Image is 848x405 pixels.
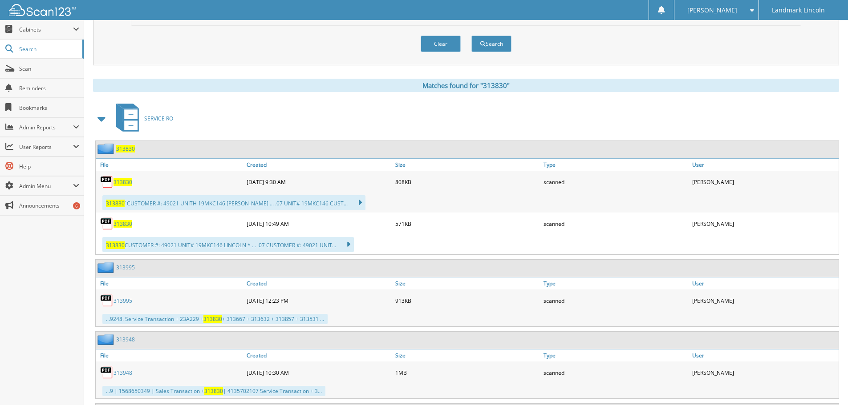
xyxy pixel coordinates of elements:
span: Help [19,163,79,170]
button: Clear [421,36,461,52]
div: [PERSON_NAME] [690,215,839,233]
a: 313830 [114,178,132,186]
a: SERVICE RO [111,101,173,136]
a: File [96,277,244,289]
div: ...9248. Service Transaction + 23A229 + + 313667 + 313632 + 313857 + 313531 ... [102,314,328,324]
span: 313830 [106,241,125,249]
a: Created [244,349,393,361]
span: Landmark Lincoln [772,8,825,13]
span: 313830 [106,200,125,207]
div: [DATE] 10:30 AM [244,364,393,381]
span: Admin Menu [19,182,73,190]
a: User [690,277,839,289]
img: PDF.png [100,175,114,188]
span: Reminders [19,84,79,92]
button: Search [471,36,511,52]
div: [DATE] 9:30 AM [244,173,393,191]
div: scanned [541,292,690,309]
div: 1MB [393,364,542,381]
span: Announcements [19,202,79,209]
img: folder2.png [97,262,116,273]
img: PDF.png [100,366,114,379]
img: folder2.png [97,143,116,154]
div: [PERSON_NAME] [690,292,839,309]
div: ...9 | 1568650349 | Sales Transaction + | 4135702107 Service Transaction + 3... [102,386,325,396]
a: 313830 [114,220,132,228]
div: 571KB [393,215,542,233]
div: Matches found for "313830" [93,79,839,92]
span: Admin Reports [19,124,73,131]
span: User Reports [19,143,73,151]
iframe: Chat Widget [803,362,848,405]
div: ’ CUSTOMER #: 49021 UNITH 19MKC146 [PERSON_NAME] ... .07 UNIT# 19MKC146 CUST... [102,195,365,210]
div: 913KB [393,292,542,309]
img: scan123-logo-white.svg [9,4,76,16]
a: 313948 [116,336,135,343]
a: Type [541,277,690,289]
span: SERVICE RO [144,115,173,122]
span: 313830 [203,315,222,323]
div: scanned [541,364,690,381]
a: Size [393,159,542,171]
div: [PERSON_NAME] [690,173,839,191]
a: 313995 [116,264,135,271]
a: Type [541,159,690,171]
a: Size [393,277,542,289]
span: [PERSON_NAME] [687,8,737,13]
a: File [96,349,244,361]
a: Created [244,277,393,289]
div: [DATE] 10:49 AM [244,215,393,233]
div: CUSTOMER #: 49021 UNIT# 19MKC146 LINCOLN * ... .07 CUSTOMER #: 49021 UNIT... [102,237,354,252]
span: Bookmarks [19,104,79,112]
a: Created [244,159,393,171]
div: [PERSON_NAME] [690,364,839,381]
div: [DATE] 12:23 PM [244,292,393,309]
span: 313830 [204,387,223,395]
span: Search [19,45,78,53]
a: File [96,159,244,171]
span: Cabinets [19,26,73,33]
div: 6 [73,202,80,209]
img: folder2.png [97,334,116,345]
a: Type [541,349,690,361]
div: 808KB [393,173,542,191]
span: Scan [19,65,79,72]
div: scanned [541,215,690,233]
img: PDF.png [100,294,114,307]
div: scanned [541,173,690,191]
img: PDF.png [100,217,114,230]
a: 313995 [114,297,132,305]
a: User [690,349,839,361]
a: 313830 [116,145,135,152]
a: 313948 [114,369,132,377]
a: User [690,159,839,171]
a: Size [393,349,542,361]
